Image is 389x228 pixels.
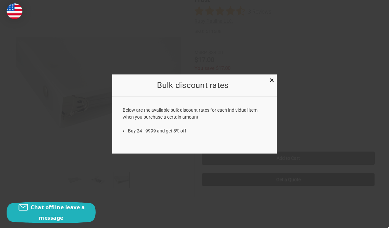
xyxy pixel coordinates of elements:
[7,202,96,223] button: Chat offline leave a message
[268,76,275,83] a: Close
[31,204,85,221] span: Chat offline leave a message
[123,107,267,121] p: Below are the available bulk discount rates for each individual item when you purchase a certain ...
[270,75,274,85] span: ×
[128,128,267,134] li: Buy 24 - 9999 and get 8% off
[7,3,22,19] img: duty and tax information for United States
[123,79,263,92] h2: Bulk discount rates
